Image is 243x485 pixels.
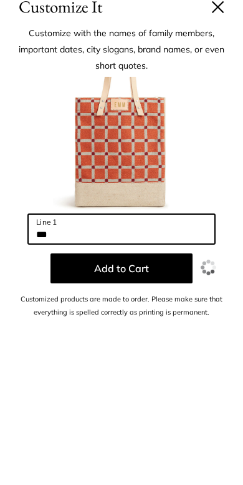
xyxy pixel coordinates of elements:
[53,94,190,232] img: customizer-prod
[12,310,231,336] p: Customized products are made to order. Please make sure that everything is spelled correctly as p...
[50,271,193,301] button: Add to Cart
[12,42,231,92] p: Customize with the names of family members, important dates, city slogans, brand names, or even s...
[201,277,216,293] img: loading.gif
[19,11,102,37] h3: Customize It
